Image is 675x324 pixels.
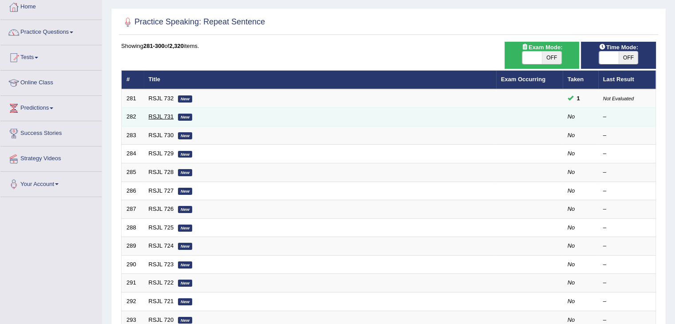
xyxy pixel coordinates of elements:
td: 281 [122,89,144,108]
div: – [603,113,651,121]
em: New [178,95,192,103]
td: 283 [122,126,144,145]
div: Showing of items. [121,42,656,50]
td: 290 [122,255,144,274]
em: New [178,188,192,195]
td: 287 [122,200,144,219]
a: Strategy Videos [0,146,102,169]
em: No [568,187,575,194]
em: No [568,224,575,231]
td: 288 [122,218,144,237]
a: RSJL 725 [149,224,174,231]
div: – [603,279,651,287]
em: No [568,169,575,175]
td: 286 [122,182,144,200]
th: # [122,71,144,89]
div: – [603,297,651,306]
a: Tests [0,45,102,67]
td: 292 [122,292,144,311]
span: OFF [619,51,638,64]
a: RSJL 732 [149,95,174,102]
div: – [603,168,651,177]
span: Exam Mode: [518,43,566,52]
a: RSJL 730 [149,132,174,138]
th: Last Result [598,71,656,89]
div: – [603,131,651,140]
em: No [568,132,575,138]
a: RSJL 721 [149,298,174,304]
em: New [178,317,192,324]
span: You can still take this question [573,94,584,103]
div: – [603,242,651,250]
em: No [568,113,575,120]
div: Show exams occurring in exams [505,42,580,69]
em: No [568,150,575,157]
a: Success Stories [0,121,102,143]
td: 282 [122,108,144,126]
a: RSJL 722 [149,279,174,286]
a: RSJL 727 [149,187,174,194]
a: RSJL 729 [149,150,174,157]
td: 291 [122,274,144,292]
th: Title [144,71,496,89]
em: No [568,261,575,268]
b: 281-300 [143,43,165,49]
em: New [178,114,192,121]
h2: Practice Speaking: Repeat Sentence [121,16,265,29]
a: Practice Questions [0,20,102,42]
em: New [178,298,192,305]
div: – [603,224,651,232]
a: Exam Occurring [501,76,545,83]
em: No [568,298,575,304]
a: Online Class [0,71,102,93]
em: New [178,132,192,139]
span: Time Mode: [596,43,642,52]
td: 289 [122,237,144,256]
th: Taken [563,71,598,89]
a: RSJL 731 [149,113,174,120]
td: 285 [122,163,144,182]
a: RSJL 720 [149,316,174,323]
span: OFF [542,51,561,64]
a: RSJL 728 [149,169,174,175]
em: No [568,316,575,323]
em: New [178,151,192,158]
div: – [603,205,651,213]
a: RSJL 726 [149,205,174,212]
div: – [603,187,651,195]
em: New [178,225,192,232]
div: – [603,261,651,269]
em: New [178,206,192,213]
div: – [603,150,651,158]
em: New [178,243,192,250]
em: No [568,279,575,286]
a: RSJL 724 [149,242,174,249]
a: Your Account [0,172,102,194]
b: 2,320 [169,43,184,49]
em: No [568,205,575,212]
em: New [178,261,192,269]
small: Not Evaluated [603,96,634,101]
em: New [178,280,192,287]
a: Predictions [0,96,102,118]
td: 284 [122,145,144,163]
a: RSJL 723 [149,261,174,268]
em: No [568,242,575,249]
em: New [178,169,192,176]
